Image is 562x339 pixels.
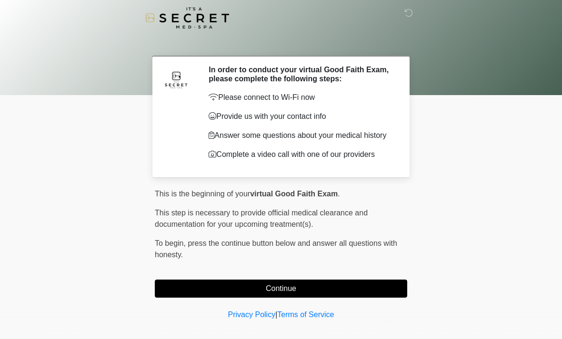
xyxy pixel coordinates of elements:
span: To begin, [155,239,188,247]
strong: virtual Good Faith Exam [250,190,338,198]
span: . [338,190,340,198]
p: Provide us with your contact info [209,111,393,122]
span: This is the beginning of your [155,190,250,198]
img: It's A Secret Med Spa Logo [145,7,229,29]
button: Continue [155,280,407,298]
img: Agent Avatar [162,65,191,94]
a: Privacy Policy [228,310,276,319]
p: Please connect to Wi-Fi now [209,92,393,103]
a: | [275,310,277,319]
span: press the continue button below and answer all questions with honesty. [155,239,397,259]
p: Answer some questions about your medical history [209,130,393,141]
h2: In order to conduct your virtual Good Faith Exam, please complete the following steps: [209,65,393,83]
span: This step is necessary to provide official medical clearance and documentation for your upcoming ... [155,209,368,228]
p: Complete a video call with one of our providers [209,149,393,160]
h1: ‎ ‎ [148,34,414,52]
a: Terms of Service [277,310,334,319]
